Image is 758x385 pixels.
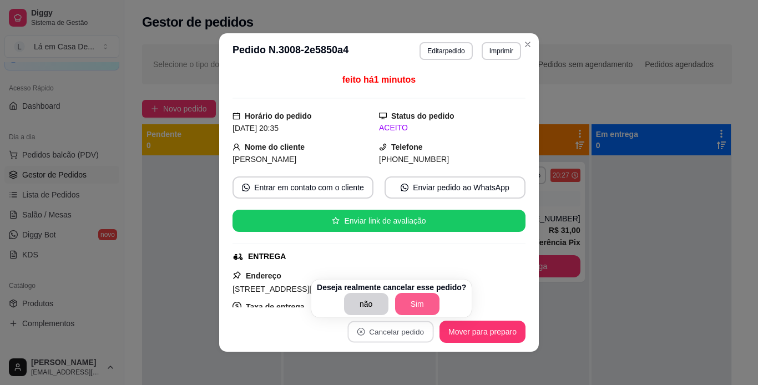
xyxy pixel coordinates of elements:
[233,124,279,133] span: [DATE] 20:35
[379,143,387,151] span: phone
[233,285,373,293] span: [STREET_ADDRESS][PERSON_NAME]
[401,184,408,191] span: whats-app
[519,36,537,53] button: Close
[245,112,312,120] strong: Horário do pedido
[379,112,387,120] span: desktop
[332,217,340,225] span: star
[357,328,365,336] span: close-circle
[233,155,296,164] span: [PERSON_NAME]
[379,155,449,164] span: [PHONE_NUMBER]
[317,282,466,293] p: Deseja realmente cancelar esse pedido?
[395,293,439,315] button: Sim
[233,112,240,120] span: calendar
[233,143,240,151] span: user
[233,271,241,280] span: pushpin
[246,271,281,280] strong: Endereço
[233,302,241,311] span: dollar
[242,184,250,191] span: whats-app
[245,143,305,151] strong: Nome do cliente
[248,251,286,262] div: ENTREGA
[233,210,525,232] button: starEnviar link de avaliação
[391,112,454,120] strong: Status do pedido
[344,293,388,315] button: não
[233,42,348,60] h3: Pedido N. 3008-2e5850a4
[439,321,525,343] button: Mover para preparo
[246,302,305,311] strong: Taxa de entrega
[482,42,521,60] button: Imprimir
[379,122,525,134] div: ACEITO
[385,176,525,199] button: whats-appEnviar pedido ao WhatsApp
[233,176,373,199] button: whats-appEntrar em contato com o cliente
[342,75,416,84] span: feito há 1 minutos
[347,321,433,343] button: close-circleCancelar pedido
[420,42,472,60] button: Editarpedido
[391,143,423,151] strong: Telefone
